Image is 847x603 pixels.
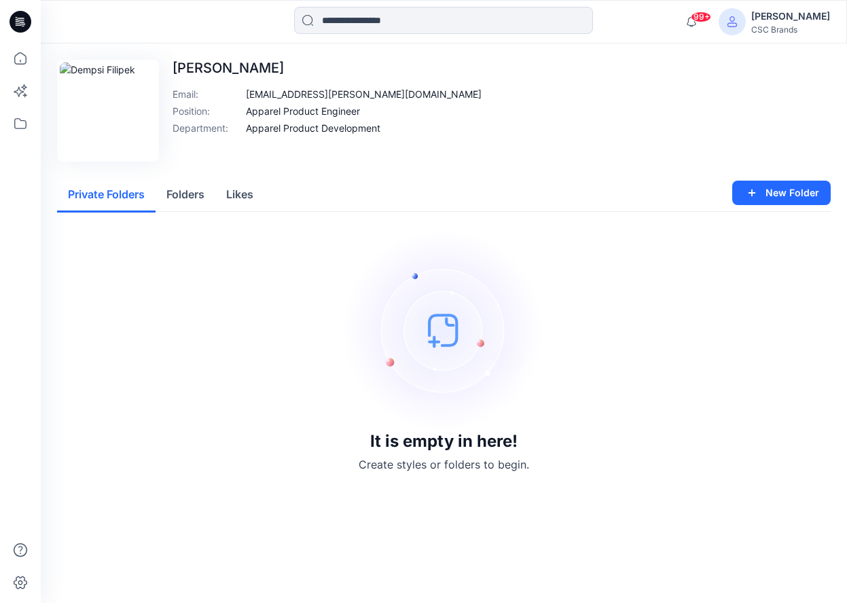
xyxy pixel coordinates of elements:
[691,12,711,22] span: 99+
[370,432,518,451] h3: It is empty in here!
[751,24,830,35] div: CSC Brands
[359,456,529,473] p: Create styles or folders to begin.
[57,178,156,213] button: Private Folders
[173,104,240,118] p: Position :
[246,121,380,135] p: Apparel Product Development
[60,62,156,159] img: Dempsi Filipek
[246,104,360,118] p: Apparel Product Engineer
[342,228,546,432] img: empty-state-image.svg
[727,16,738,27] svg: avatar
[173,60,482,76] p: [PERSON_NAME]
[751,8,830,24] div: [PERSON_NAME]
[173,121,240,135] p: Department :
[173,87,240,101] p: Email :
[246,87,482,101] p: [EMAIL_ADDRESS][PERSON_NAME][DOMAIN_NAME]
[215,178,264,213] button: Likes
[156,178,215,213] button: Folders
[732,181,831,205] button: New Folder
